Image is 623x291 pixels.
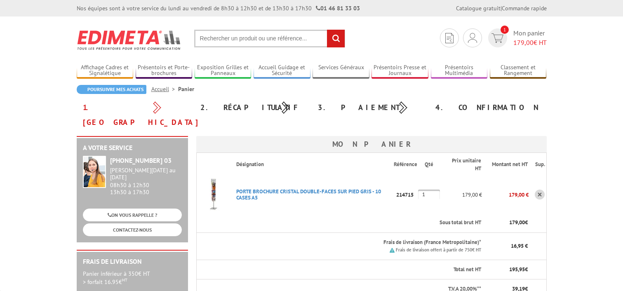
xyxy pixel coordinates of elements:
strong: 01 46 81 33 03 [316,5,360,12]
img: devis rapide [468,33,477,43]
p: € [489,219,528,227]
p: Frais de livraison (France Metropolitaine)* [236,239,482,246]
div: 08h30 à 12h30 13h30 à 17h30 [110,167,182,195]
a: Classement et Rangement [490,64,547,77]
div: | [456,4,547,12]
div: [PERSON_NAME][DATE] au [DATE] [110,167,182,181]
a: Présentoirs et Porte-brochures [136,64,193,77]
strong: [PHONE_NUMBER] 03 [110,156,172,164]
a: devis rapide 1 Mon panier 179,00€ HT [486,28,547,47]
img: widget-service.jpg [83,156,106,188]
span: € HT [513,38,547,47]
a: Poursuivre mes achats [77,85,146,94]
a: Catalogue gratuit [456,5,501,12]
span: Mon panier [513,28,547,47]
div: 1. [GEOGRAPHIC_DATA] [77,100,194,130]
img: picto.png [390,248,395,253]
a: Exposition Grilles et Panneaux [195,64,252,77]
a: Services Généraux [313,64,369,77]
p: Total net HT [203,266,482,274]
sup: HT [122,277,127,283]
img: devis rapide [445,33,454,43]
p: 179,00 € [482,188,529,202]
span: 179,00 [509,219,525,226]
span: 16,95 € [511,242,528,249]
a: ON VOUS RAPPELLE ? [83,209,182,221]
input: Rechercher un produit ou une référence... [194,30,345,47]
p: Prix unitaire HT [447,157,482,172]
li: Panier [178,85,194,93]
span: 195,95 [509,266,525,273]
p: Référence [394,161,417,169]
th: Sous total brut HT [230,213,482,232]
h2: Frais de Livraison [83,258,182,265]
input: rechercher [327,30,345,47]
div: 4. Confirmation [429,100,547,115]
a: Présentoirs Multimédia [431,64,488,77]
p: Montant net HT [489,161,528,169]
a: Accueil [151,85,178,93]
img: devis rapide [491,33,503,43]
a: Accueil Guidage et Sécurité [254,64,310,77]
p: Panier inférieur à 350€ HT [83,270,182,286]
a: Affichage Cadres et Signalétique [77,64,134,77]
img: PORTE BROCHURE CRISTAL DOUBLE-FACES SUR PIED GRIS - 10 CASES A5 [197,178,230,211]
th: Désignation [230,153,394,176]
a: Commande rapide [502,5,547,12]
div: 2. Récapitulatif [194,100,312,115]
small: Frais de livraison offert à partir de 750€ HT [396,247,481,253]
a: Présentoirs Presse et Journaux [371,64,428,77]
p: 214715 [394,188,418,202]
p: 179,00 € [440,188,482,202]
span: > forfait 16.95€ [83,278,127,286]
p: € [489,266,528,274]
span: 1 [501,26,509,34]
div: 3. Paiement [312,100,429,115]
th: Sup. [529,153,546,176]
th: Qté [418,153,440,176]
img: Edimeta [77,25,182,55]
h3: Mon panier [196,136,547,153]
h2: A votre service [83,144,182,152]
span: 179,00 [513,38,534,47]
a: PORTE BROCHURE CRISTAL DOUBLE-FACES SUR PIED GRIS - 10 CASES A5 [236,188,381,201]
a: CONTACTEZ-NOUS [83,223,182,236]
div: Nos équipes sont à votre service du lundi au vendredi de 8h30 à 12h30 et de 13h30 à 17h30 [77,4,360,12]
